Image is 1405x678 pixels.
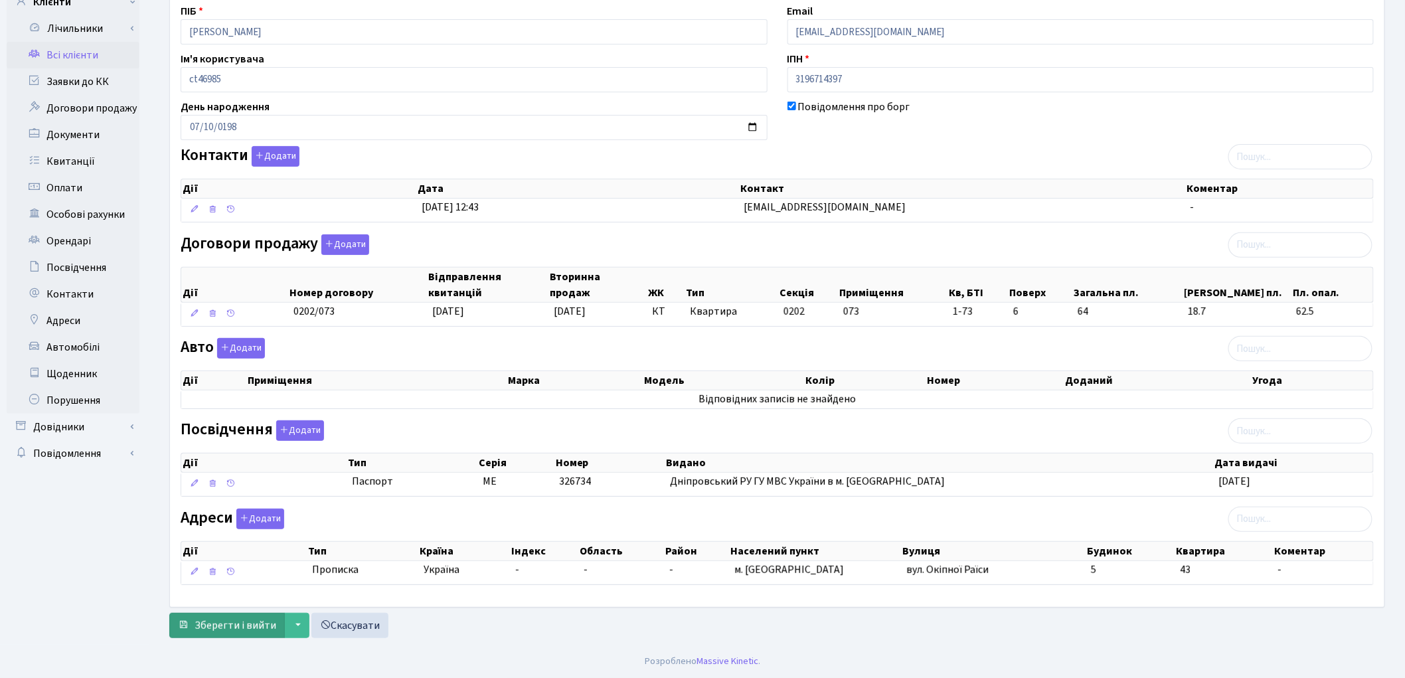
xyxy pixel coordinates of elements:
[1228,336,1372,361] input: Пошук...
[507,371,643,390] th: Марка
[181,420,324,441] label: Посвідчення
[510,542,578,560] th: Індекс
[7,307,139,334] a: Адреси
[15,15,139,42] a: Лічильники
[690,304,773,319] span: Квартира
[739,179,1185,198] th: Контакт
[1072,268,1183,302] th: Загальна пл.
[1183,268,1291,302] th: [PERSON_NAME] пл.
[1228,232,1372,258] input: Пошук...
[181,509,284,529] label: Адреси
[321,234,369,255] button: Договори продажу
[647,268,685,302] th: ЖК
[7,361,139,387] a: Щоденник
[293,304,335,319] span: 0202/073
[729,542,902,560] th: Населений пункт
[416,179,739,198] th: Дата
[652,304,679,319] span: КТ
[665,454,1214,472] th: Видано
[787,51,810,67] label: ІПН
[233,506,284,529] a: Додати
[7,440,139,467] a: Повідомлення
[697,654,758,668] a: Massive Kinetic
[1013,304,1067,319] span: 6
[1214,454,1374,472] th: Дата видачі
[907,562,989,577] span: вул. Окіпної Раїси
[1251,371,1373,390] th: Угода
[515,562,519,577] span: -
[1291,268,1373,302] th: Пл. опал.
[7,175,139,201] a: Оплати
[7,68,139,95] a: Заявки до КК
[670,474,945,489] span: Дніпровський РУ ГУ МВС України в м. [GEOGRAPHIC_DATA]
[181,3,203,19] label: ПІБ
[1091,562,1096,577] span: 5
[1218,474,1250,489] span: [DATE]
[7,122,139,148] a: Документи
[181,179,416,198] th: Дії
[948,268,1009,302] th: Кв, БТІ
[483,474,497,489] span: МЕ
[664,542,729,560] th: Район
[7,387,139,414] a: Порушення
[902,542,1086,560] th: Вулиця
[1008,268,1072,302] th: Поверх
[181,146,299,167] label: Контакти
[1180,562,1191,577] span: 43
[1297,304,1368,319] span: 62.5
[432,304,464,319] span: [DATE]
[560,474,592,489] span: 326734
[7,42,139,68] a: Всі клієнти
[554,304,586,319] span: [DATE]
[1185,179,1373,198] th: Коментар
[288,268,427,302] th: Номер договору
[181,234,369,255] label: Договори продажу
[7,281,139,307] a: Контакти
[7,95,139,122] a: Договори продажу
[953,304,1003,319] span: 1-73
[554,454,665,472] th: Номер
[669,562,673,577] span: -
[843,304,859,319] span: 073
[784,304,805,319] span: 0202
[312,562,359,578] span: Прописка
[169,613,285,638] button: Зберегти і вийти
[645,654,760,669] div: Розроблено .
[181,390,1373,408] td: Відповідних записів не знайдено
[181,338,265,359] label: Авто
[246,371,507,390] th: Приміщення
[787,3,813,19] label: Email
[427,268,548,302] th: Відправлення квитанцій
[181,371,246,390] th: Дії
[477,454,554,472] th: Серія
[1188,304,1285,319] span: 18.7
[7,201,139,228] a: Особові рахунки
[181,51,264,67] label: Ім'я користувача
[778,268,838,302] th: Секція
[307,542,418,560] th: Тип
[7,228,139,254] a: Орендарі
[7,148,139,175] a: Квитанції
[422,200,479,214] span: [DATE] 12:43
[214,336,265,359] a: Додати
[734,562,844,577] span: м. [GEOGRAPHIC_DATA]
[1191,200,1195,214] span: -
[1175,542,1274,560] th: Квартира
[798,99,910,115] label: Повідомлення про борг
[926,371,1064,390] th: Номер
[685,268,778,302] th: Тип
[643,371,804,390] th: Модель
[236,509,284,529] button: Адреси
[311,613,388,638] a: Скасувати
[1278,562,1282,577] span: -
[181,542,307,560] th: Дії
[352,474,472,489] span: Паспорт
[1228,418,1372,444] input: Пошук...
[744,200,906,214] span: [EMAIL_ADDRESS][DOMAIN_NAME]
[1078,304,1177,319] span: 64
[804,371,926,390] th: Колір
[276,420,324,441] button: Посвідчення
[7,254,139,281] a: Посвідчення
[1228,144,1372,169] input: Пошук...
[424,562,505,578] span: Україна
